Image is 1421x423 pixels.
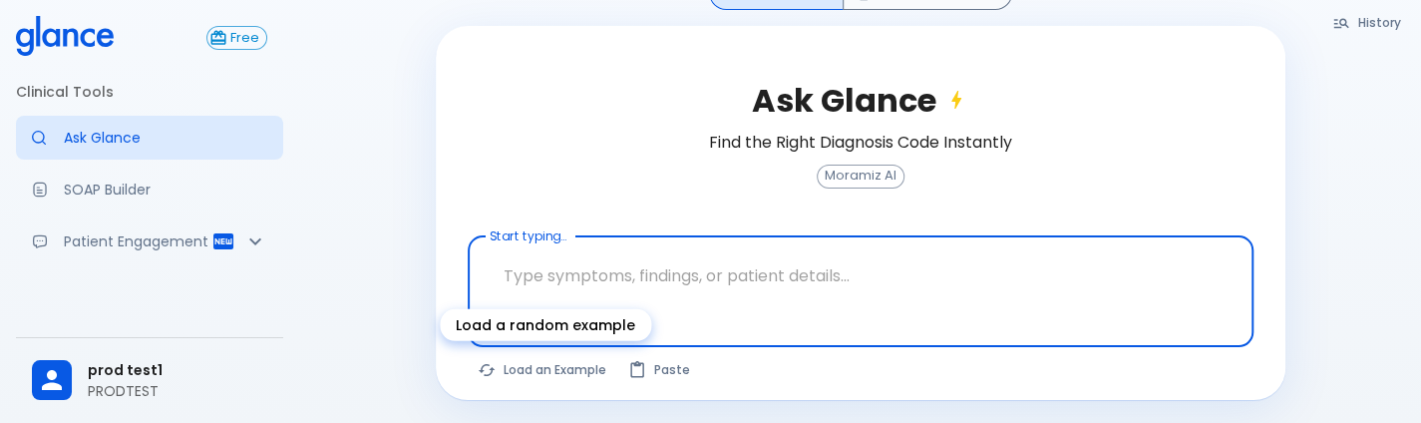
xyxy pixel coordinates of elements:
p: Patient Engagement [64,231,211,251]
h6: Find the Right Diagnosis Code Instantly [709,129,1012,157]
div: Load a random example [440,309,651,341]
a: Advanced note-taking [16,271,283,315]
a: Docugen: Compose a clinical documentation in seconds [16,168,283,211]
p: Ask Glance [64,128,267,148]
button: Paste from clipboard [618,355,702,384]
label: Start typing... [490,227,566,244]
div: prod test1PRODTEST [16,346,283,415]
button: History [1322,8,1413,37]
button: Load a random example [468,355,618,384]
p: SOAP Builder [64,180,267,200]
span: Free [223,31,266,46]
span: Moramiz AI [818,169,903,184]
p: PRODTEST [88,381,267,401]
li: Clinical Tools [16,68,283,116]
div: Patient Reports & Referrals [16,219,283,263]
a: Moramiz: Find ICD10AM codes instantly [16,116,283,160]
a: Click to view or change your subscription [206,26,283,50]
span: prod test1 [88,360,267,381]
h2: Ask Glance [752,82,968,120]
button: Free [206,26,267,50]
